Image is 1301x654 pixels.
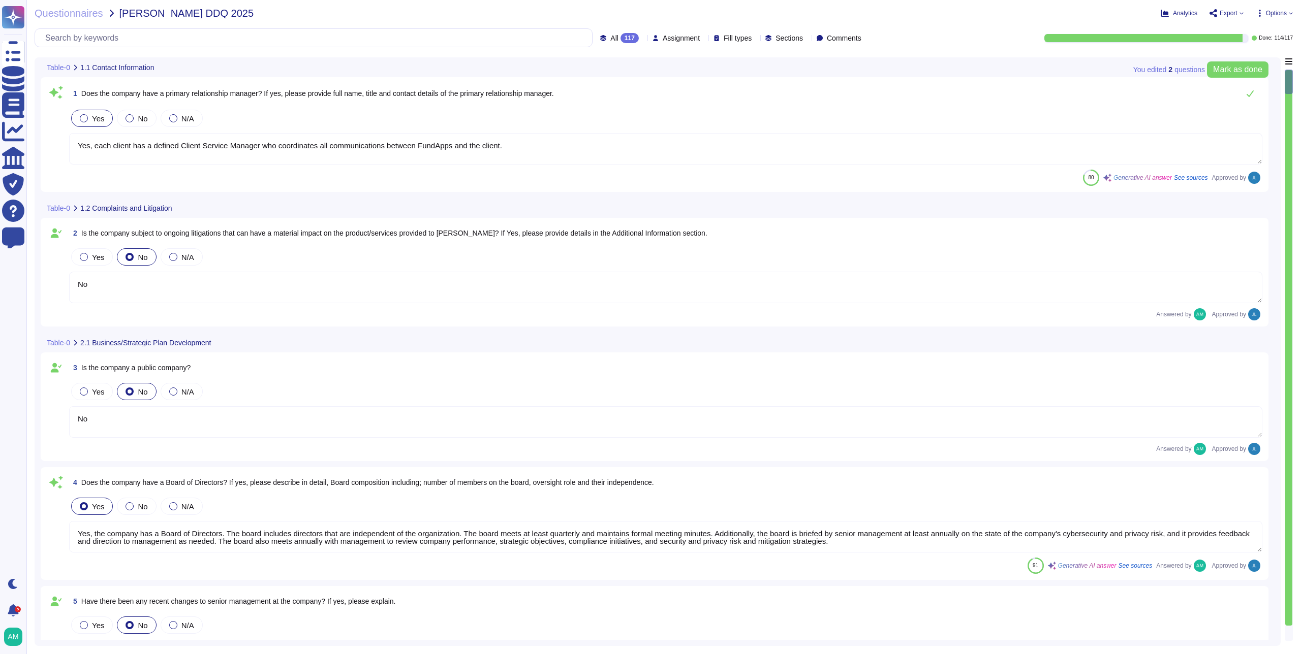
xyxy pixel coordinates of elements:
[81,364,191,372] span: Is the company a public company?
[1033,563,1038,568] span: 91
[1207,61,1268,78] button: Mark as done
[181,114,194,123] span: N/A
[1212,175,1246,181] span: Approved by
[1088,175,1094,180] span: 80
[47,64,70,71] span: Table-0
[80,205,172,212] span: 1.2 Complaints and Litigation
[181,502,194,511] span: N/A
[92,502,104,511] span: Yes
[1194,560,1206,572] img: user
[663,35,700,42] span: Assignment
[1248,308,1260,320] img: user
[69,133,1262,165] textarea: Yes, each client has a defined Client Service Manager who coordinates all communications between ...
[35,8,103,18] span: Questionnaires
[1173,10,1197,16] span: Analytics
[621,33,639,43] div: 117
[138,621,147,630] span: No
[92,621,104,630] span: Yes
[138,502,147,511] span: No
[81,597,396,605] span: Have there been any recent changes to senior management at the company? If yes, please explain.
[1259,36,1273,41] span: Done:
[1248,560,1260,572] img: user
[47,339,70,346] span: Table-0
[138,114,147,123] span: No
[81,478,654,486] span: Does the company have a Board of Directors? If yes, please describe in detail, Board composition ...
[1133,66,1205,73] span: You edited question s
[1113,175,1172,181] span: Generative AI answer
[69,272,1262,303] textarea: No
[69,521,1262,552] textarea: Yes, the company has a Board of Directors. The board includes directors that are independent of t...
[1156,446,1191,452] span: Answered by
[80,339,211,346] span: 2.1 Business/Strategic Plan Development
[92,253,104,261] span: Yes
[1266,10,1287,16] span: Options
[1156,563,1191,569] span: Answered by
[81,89,554,97] span: Does the company have a primary relationship manager? If yes, please provide full name, title and...
[1275,36,1293,41] span: 114 / 117
[1194,308,1206,320] img: user
[1212,311,1246,317] span: Approved by
[47,205,70,212] span: Table-0
[69,479,77,486] span: 4
[1194,443,1206,455] img: user
[1220,10,1237,16] span: Export
[1213,66,1262,74] span: Mark as done
[776,35,803,42] span: Sections
[724,35,752,42] span: Fill types
[119,8,254,18] span: [PERSON_NAME] DDQ 2025
[92,387,104,396] span: Yes
[69,230,77,237] span: 2
[1174,175,1208,181] span: See sources
[92,114,104,123] span: Yes
[138,253,147,261] span: No
[1212,563,1246,569] span: Approved by
[181,387,194,396] span: N/A
[69,406,1262,438] textarea: No
[40,29,592,47] input: Search by keywords
[1119,563,1153,569] span: See sources
[2,626,29,648] button: user
[1212,446,1246,452] span: Approved by
[827,35,861,42] span: Comments
[181,253,194,261] span: N/A
[81,229,707,237] span: Is the company subject to ongoing litigations that can have a material impact on the product/serv...
[80,64,154,71] span: 1.1 Contact Information
[1168,66,1172,73] b: 2
[69,90,77,97] span: 1
[4,628,22,646] img: user
[1248,172,1260,184] img: user
[1156,311,1191,317] span: Answered by
[610,35,618,42] span: All
[1248,443,1260,455] img: user
[1058,563,1117,569] span: Generative AI answer
[69,364,77,371] span: 3
[15,606,21,612] div: 5
[1161,9,1197,17] button: Analytics
[138,387,147,396] span: No
[69,598,77,605] span: 5
[181,621,194,630] span: N/A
